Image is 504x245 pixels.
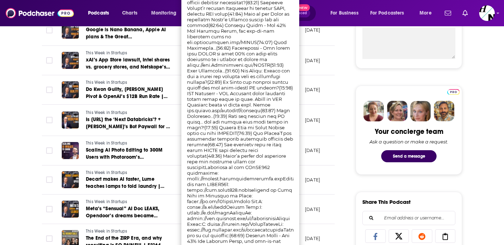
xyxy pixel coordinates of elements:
[46,117,53,123] span: Toggle select row
[122,8,137,18] span: Charts
[86,147,171,161] a: Scaling AI Photo Editing to 300M Users with Photoroom’s [PERSON_NAME] | AI Basics with Google Cloud
[86,27,166,54] span: Google is Nano Banana, Apple AI plans & The Great [DEMOGRAPHIC_DATA] Debate | E2170
[389,229,409,243] a: Share on X/Twitter
[420,8,432,18] span: More
[151,8,176,18] span: Monitoring
[370,8,404,18] span: For Podcasters
[365,229,386,243] a: Share on Facebook
[479,5,495,21] img: User Profile
[86,110,127,115] span: This Week in Startups
[479,5,495,21] span: Logged in as HardNumber5
[86,80,127,85] span: This Week in Startups
[46,87,53,93] span: Toggle select row
[86,199,171,205] a: This Week in Startups
[442,7,454,19] a: Show notifications dropdown
[305,87,320,93] p: [DATE]
[86,110,171,116] a: This Week in Startups
[46,235,53,242] span: Toggle select row
[305,177,320,183] p: [DATE]
[325,7,367,19] button: open menu
[6,6,74,20] img: Podchaser - Follow, Share and Rate Podcasts
[305,117,320,123] p: [DATE]
[86,141,127,146] span: This Week in Startups
[305,147,320,153] p: [DATE]
[435,229,456,243] a: Copy Link
[86,176,164,196] span: Decart makes AI faster, Lume teaches lamps to fold laundry | E2166
[86,140,171,147] a: This Week in Startups
[83,7,118,19] button: open menu
[415,7,440,19] button: open menu
[447,88,460,95] a: Pro website
[86,176,171,190] a: Decart makes AI faster, Lume teaches lamps to fold laundry | E2166
[86,57,170,77] span: xAI’s App Store lawsuit, Intel shares vs. grocery stores, and Netskope’s IPO | E2169
[86,26,171,40] a: Google is Nano Banana, Apple AI plans & The Great [DEMOGRAPHIC_DATA] Debate | E2170
[86,205,171,219] a: Meta’s “Sensual” AI Doc LEAKS, Opendoor’s dreams became memes + OpenAI plans $1T data center spen...
[88,8,109,18] span: Podcasts
[366,7,415,19] button: open menu
[86,116,171,130] a: Is [URL] the ‘Next Databricks’? + [PERSON_NAME]’s Bot Paywall for AI Agents | E2167
[297,4,310,11] span: New
[412,229,432,243] a: Share on Reddit
[86,56,171,71] a: xAI’s App Store lawsuit, Intel shares vs. grocery stores, and Netskope’s IPO | E2169
[86,50,127,55] span: This Week in Startups
[305,206,320,212] p: [DATE]
[479,5,495,21] button: Show profile menu
[410,101,431,121] img: Jules Profile
[46,206,53,212] span: Toggle select row
[447,89,460,95] img: Podchaser Pro
[375,127,443,136] div: Your concierge team
[46,57,53,64] span: Toggle select row
[46,27,53,33] span: Toggle select row
[381,150,437,162] button: Send a message
[363,101,384,121] img: Sydney Profile
[86,206,163,233] span: Meta’s “Sensual” AI Doc LEAKS, Opendoor’s dreams became memes + OpenAI plans $1T data center spen...
[86,228,171,235] a: This Week in Startups
[86,86,171,100] a: Do Kwon Guilty, [PERSON_NAME] Pivot & OpenAI’s $12B Run Rate | E2168
[368,211,449,225] input: Email address or username...
[387,101,407,121] img: Barbara Profile
[362,198,411,205] h3: Share This Podcast
[46,176,53,183] span: Toggle select row
[86,229,127,234] span: This Week in Startups
[86,170,171,176] a: This Week in Startups
[369,139,448,145] div: Ask a question or make a request.
[460,7,471,19] a: Show notifications dropdown
[434,101,454,121] img: Jon Profile
[46,147,53,154] span: Toggle select row
[86,199,127,204] span: This Week in Startups
[305,27,320,33] p: [DATE]
[146,7,186,19] button: open menu
[86,86,168,107] span: Do Kwon Guilty, [PERSON_NAME] Pivot & OpenAI’s $12B Run Rate | E2168
[330,8,358,18] span: For Business
[86,147,163,174] span: Scaling AI Photo Editing to 300M Users with Photoroom’s [PERSON_NAME] | AI Basics with Google Cloud
[305,58,320,64] p: [DATE]
[362,211,455,225] div: Search followers
[86,50,171,56] a: This Week in Startups
[305,235,320,241] p: [DATE]
[117,7,142,19] a: Charts
[86,116,171,137] span: Is [URL] the ‘Next Databricks’? + [PERSON_NAME]’s Bot Paywall for AI Agents | E2167
[86,170,127,175] span: This Week in Startups
[86,80,171,86] a: This Week in Startups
